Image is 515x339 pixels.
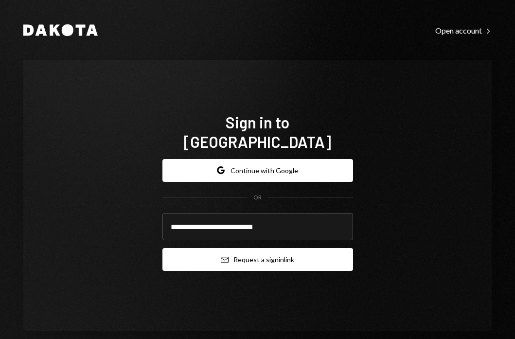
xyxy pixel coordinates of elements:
div: Open account [435,26,492,36]
button: Continue with Google [162,159,353,182]
div: OR [253,194,262,202]
button: Request a signinlink [162,248,353,271]
a: Open account [435,25,492,36]
h1: Sign in to [GEOGRAPHIC_DATA] [162,112,353,151]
